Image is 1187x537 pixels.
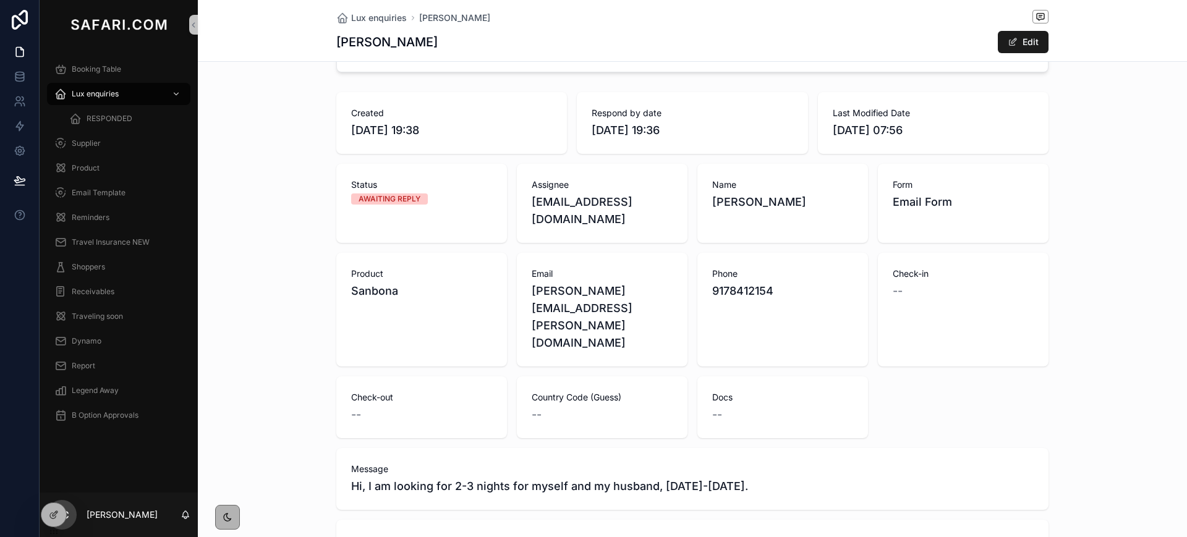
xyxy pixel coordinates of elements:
[68,15,169,35] img: App logo
[712,179,853,191] span: Name
[532,193,673,228] span: [EMAIL_ADDRESS][DOMAIN_NAME]
[351,478,1034,495] span: Hi, I am looking for 2-3 nights for myself and my husband, [DATE]-[DATE].
[47,305,190,328] a: Traveling soon
[712,282,853,300] span: 9178412154
[712,268,853,280] span: Phone
[40,49,198,442] div: scrollable content
[87,114,132,124] span: RESPONDED
[87,509,158,521] p: [PERSON_NAME]
[893,282,903,300] span: --
[336,33,438,51] h1: [PERSON_NAME]
[72,311,123,321] span: Traveling soon
[47,379,190,402] a: Legend Away
[47,404,190,426] a: B Option Approvals
[47,231,190,253] a: Travel Insurance NEW
[72,89,119,99] span: Lux enquiries
[893,193,1034,211] span: Email Form
[47,58,190,80] a: Booking Table
[712,391,853,404] span: Docs
[72,336,101,346] span: Dynamo
[532,391,673,404] span: Country Code (Guess)
[47,83,190,105] a: Lux enquiries
[351,107,552,119] span: Created
[833,122,1034,139] span: [DATE] 07:56
[47,157,190,179] a: Product
[72,361,95,371] span: Report
[47,132,190,154] a: Supplier
[712,406,722,423] span: --
[72,262,105,272] span: Shoppers
[351,179,492,191] span: Status
[532,179,673,191] span: Assignee
[72,163,100,173] span: Product
[592,122,793,139] span: [DATE] 19:36
[351,406,361,423] span: --
[72,287,114,297] span: Receivables
[351,391,492,404] span: Check-out
[72,213,109,222] span: Reminders
[712,193,853,211] span: [PERSON_NAME]
[72,64,121,74] span: Booking Table
[47,281,190,303] a: Receivables
[72,188,126,198] span: Email Template
[47,206,190,229] a: Reminders
[351,12,407,24] span: Lux enquiries
[72,237,150,247] span: Travel Insurance NEW
[47,256,190,278] a: Shoppers
[532,268,673,280] span: Email
[47,330,190,352] a: Dynamo
[833,107,1034,119] span: Last Modified Date
[351,282,492,300] span: Sanbona
[532,406,542,423] span: --
[336,12,407,24] a: Lux enquiries
[351,268,492,280] span: Product
[72,410,138,420] span: B Option Approvals
[893,179,1034,191] span: Form
[47,182,190,204] a: Email Template
[72,386,119,395] span: Legend Away
[47,355,190,377] a: Report
[62,108,190,130] a: RESPONDED
[532,282,673,352] span: [PERSON_NAME][EMAIL_ADDRESS][PERSON_NAME][DOMAIN_NAME]
[351,463,1034,475] span: Message
[893,268,1034,280] span: Check-in
[359,193,420,205] div: AWAITING REPLY
[592,107,793,119] span: Respond by date
[998,31,1049,53] button: Edit
[419,12,490,24] a: [PERSON_NAME]
[72,138,101,148] span: Supplier
[351,122,552,139] span: [DATE] 19:38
